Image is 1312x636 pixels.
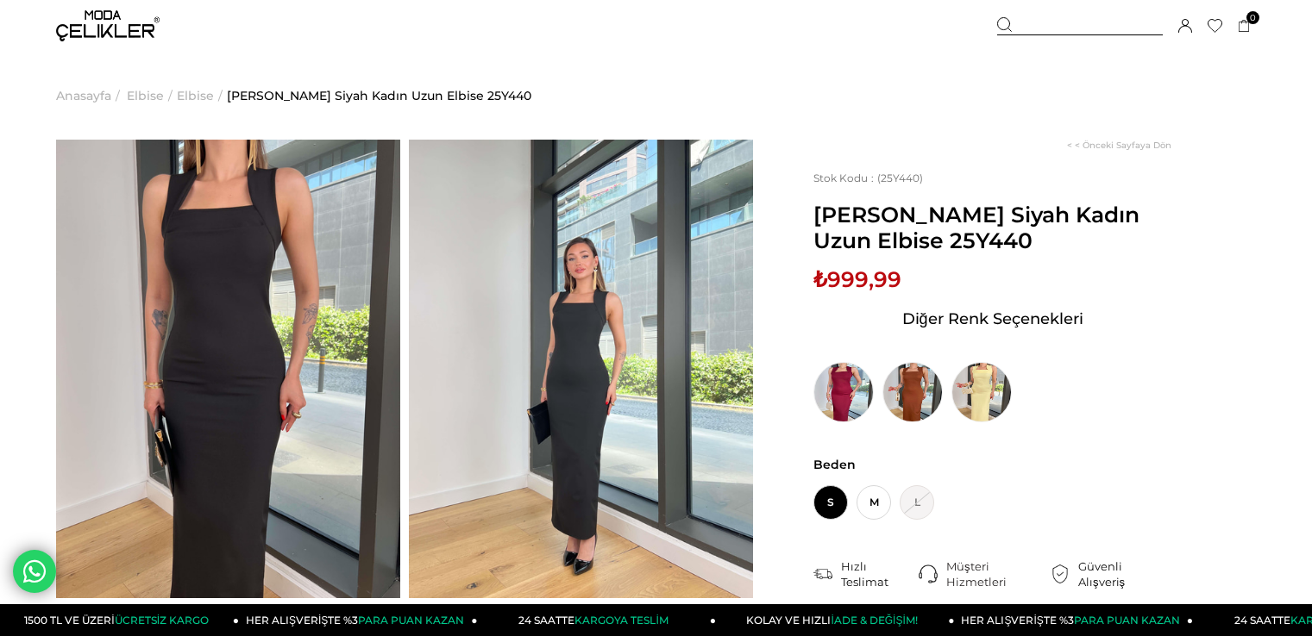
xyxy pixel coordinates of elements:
[115,614,209,627] span: ÜCRETSİZ KARGO
[813,171,877,184] span: Stok Kodu
[127,52,164,140] a: Elbise
[813,564,832,583] img: shipping.png
[902,305,1083,333] span: Diğer Renk Seçenekleri
[1246,11,1259,24] span: 0
[946,558,1051,589] div: Müşteri Hizmetleri
[813,457,1171,472] span: Beden
[409,140,753,598] img: Karalde elbise 25Y440
[813,202,1171,253] span: [PERSON_NAME] Siyah Kadın Uzun Elbise 25Y440
[857,485,891,520] span: M
[127,52,177,140] li: >
[1,604,240,636] a: 1500 TL VE ÜZERİÜCRETSİZ KARGO
[227,52,531,140] a: [PERSON_NAME] Siyah Kadın Uzun Elbise 25Y440
[56,140,400,598] img: Karalde elbise 25Y440
[478,604,717,636] a: 24 SAATTEKARGOYA TESLİM
[955,604,1194,636] a: HER ALIŞVERİŞTE %3PARA PUAN KAZAN
[574,614,668,627] span: KARGOYA TESLİM
[56,52,124,140] li: >
[1067,140,1171,151] a: < < Önceki Sayfaya Dön
[813,171,923,184] span: (25Y440)
[1051,564,1070,583] img: security.png
[1078,558,1171,589] div: Güvenli Alışveriş
[56,52,111,140] a: Anasayfa
[56,10,160,41] img: logo
[882,362,943,422] img: Kare Yaka Karalde Kahve Kadın Uzun Elbise 25Y440
[1238,20,1251,33] a: 0
[813,266,901,292] span: ₺999,99
[239,604,478,636] a: HER ALIŞVERİŞTE %3PARA PUAN KAZAN
[813,362,874,422] img: Kare Yaka Karalde Bordo Kadın Uzun Elbise 25Y440
[841,558,919,589] div: Hızlı Teslimat
[177,52,227,140] li: >
[177,52,214,140] a: Elbise
[900,485,934,520] span: L
[951,362,1012,422] img: Kare Yaka Karalde Sarı Kadın Uzun Elbise 25Y440
[716,604,955,636] a: KOLAY VE HIZLIİADE & DEĞİŞİM!
[358,614,464,627] span: PARA PUAN KAZAN
[813,485,848,520] span: S
[831,614,917,627] span: İADE & DEĞİŞİM!
[919,564,938,583] img: call-center.png
[1074,614,1180,627] span: PARA PUAN KAZAN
